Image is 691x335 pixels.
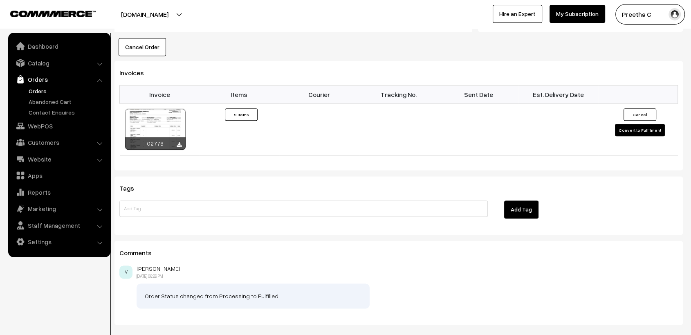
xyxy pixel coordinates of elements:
[119,38,166,56] button: Cancel Order
[92,4,197,25] button: [DOMAIN_NAME]
[27,87,108,95] a: Orders
[225,108,258,121] button: 9 Items
[615,124,665,136] button: Convert to Fulfilment
[279,85,359,103] th: Courier
[10,135,108,150] a: Customers
[10,39,108,54] a: Dashboard
[10,218,108,233] a: Staff Management
[550,5,605,23] a: My Subscription
[10,168,108,183] a: Apps
[137,273,163,279] span: [DATE] 06:29 PM
[669,8,681,20] img: user
[120,85,200,103] th: Invoice
[119,200,488,217] input: Add Tag
[10,234,108,249] a: Settings
[119,249,162,257] span: Comments
[615,4,685,25] button: Preetha C
[145,292,361,300] p: Order Status changed from Processing to Fulfilled.
[10,201,108,216] a: Marketing
[119,69,154,77] span: Invoices
[119,184,144,192] span: Tags
[119,265,132,279] span: V
[10,152,108,166] a: Website
[439,85,518,103] th: Sent Date
[10,119,108,133] a: WebPOS
[359,85,439,103] th: Tracking No.
[624,108,656,121] button: Cancel
[10,185,108,200] a: Reports
[504,200,538,218] button: Add Tag
[518,85,598,103] th: Est. Delivery Date
[10,72,108,87] a: Orders
[137,265,678,272] p: [PERSON_NAME]
[10,11,96,17] img: COMMMERCE
[27,97,108,106] a: Abandoned Cart
[125,137,186,150] div: 02778
[200,85,279,103] th: Items
[27,108,108,117] a: Contact Enquires
[10,8,82,18] a: COMMMERCE
[10,56,108,70] a: Catalog
[493,5,542,23] a: Hire an Expert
